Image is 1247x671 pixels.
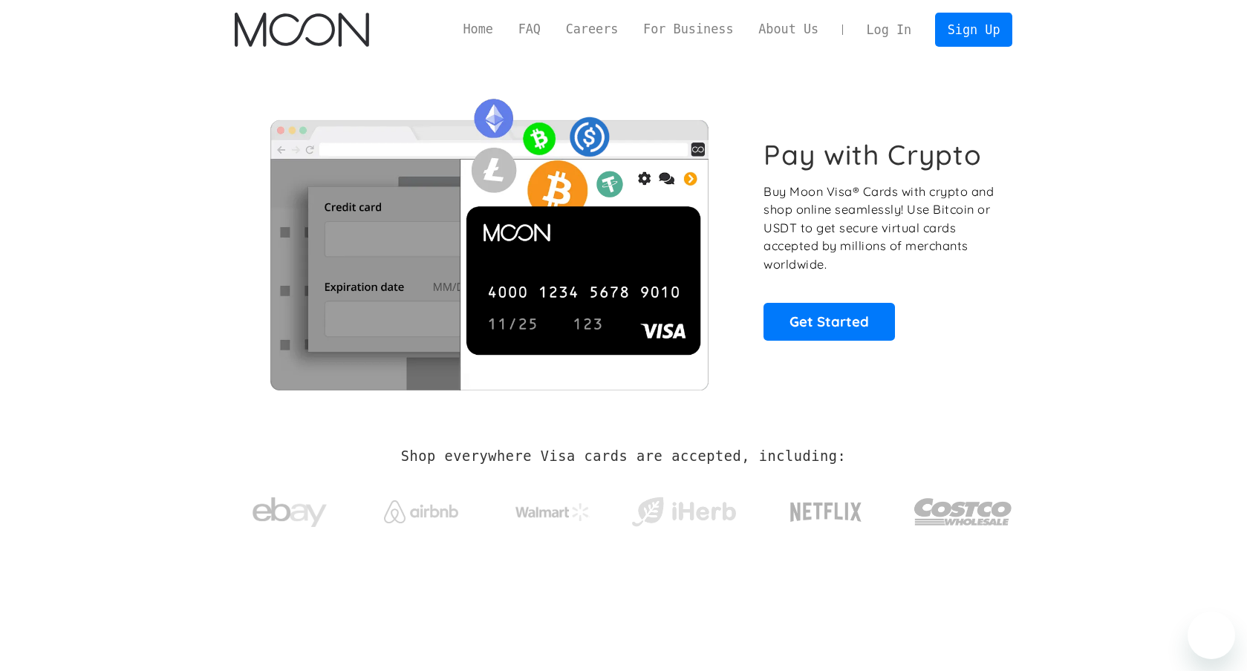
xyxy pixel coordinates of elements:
a: Log In [854,13,924,46]
a: For Business [631,20,746,39]
a: Airbnb [365,485,476,531]
img: Netflix [789,494,863,531]
h1: Pay with Crypto [763,138,982,171]
p: Buy Moon Visa® Cards with crypto and shop online seamlessly! Use Bitcoin or USDT to get secure vi... [763,183,996,274]
a: FAQ [506,20,553,39]
iframe: Кнопка запуска окна обмена сообщениями [1188,612,1235,659]
img: Costco [914,484,1013,540]
img: Airbnb [384,500,458,523]
a: Get Started [763,303,895,340]
img: iHerb [628,493,739,531]
a: Sign Up [935,13,1012,46]
img: Moon Cards let you spend your crypto anywhere Visa is accepted. [235,88,743,390]
h2: Shop everywhere Visa cards are accepted, including: [401,448,846,465]
a: ebay [235,474,345,543]
img: Moon Logo [235,13,369,47]
a: Costco [914,469,1013,547]
a: home [235,13,369,47]
a: iHerb [628,478,739,539]
a: Careers [553,20,631,39]
a: Walmart [497,488,608,528]
a: Netflix [760,479,893,538]
a: About Us [746,20,831,39]
img: Walmart [515,503,590,521]
a: Home [451,20,506,39]
img: ebay [253,489,327,536]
